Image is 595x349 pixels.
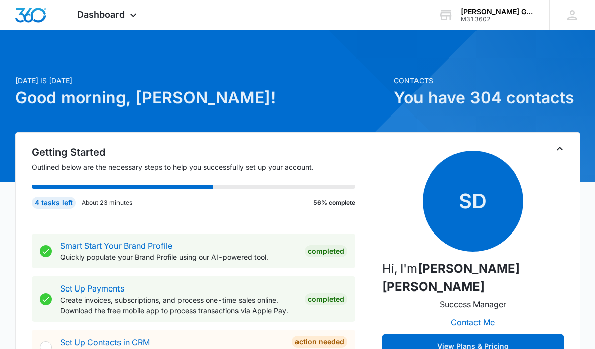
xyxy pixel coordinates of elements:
[32,145,368,160] h2: Getting Started
[441,310,505,334] button: Contact Me
[77,9,125,20] span: Dashboard
[423,151,523,252] span: SD
[461,16,534,23] div: account id
[292,336,347,348] div: Action Needed
[554,143,566,155] button: Toggle Collapse
[60,283,124,294] a: Set Up Payments
[60,252,296,262] p: Quickly populate your Brand Profile using our AI-powered tool.
[382,260,564,296] p: Hi, I'm
[305,293,347,305] div: Completed
[313,198,355,207] p: 56% complete
[60,241,172,251] a: Smart Start Your Brand Profile
[32,162,368,172] p: Outlined below are the necessary steps to help you successfully set up your account.
[15,86,388,110] h1: Good morning, [PERSON_NAME]!
[15,75,388,86] p: [DATE] is [DATE]
[461,8,534,16] div: account name
[60,295,296,316] p: Create invoices, subscriptions, and process one-time sales online. Download the free mobile app t...
[32,197,76,209] div: 4 tasks left
[394,86,580,110] h1: You have 304 contacts
[60,337,150,347] a: Set Up Contacts in CRM
[82,198,132,207] p: About 23 minutes
[305,245,347,257] div: Completed
[440,298,506,310] p: Success Manager
[382,261,520,294] strong: [PERSON_NAME] [PERSON_NAME]
[394,75,580,86] p: Contacts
